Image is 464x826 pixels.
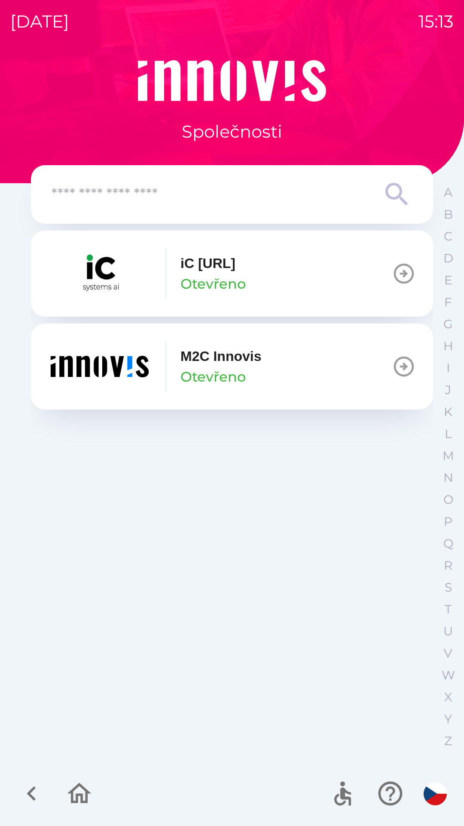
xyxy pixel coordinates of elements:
p: O [443,492,453,507]
p: T [445,602,452,617]
button: Z [437,730,459,752]
button: H [437,335,459,357]
button: M [437,445,459,467]
button: G [437,313,459,335]
p: L [445,426,452,441]
button: O [437,489,459,511]
p: N [443,470,453,485]
p: S [445,580,452,595]
button: Y [437,708,459,730]
p: D [443,251,453,266]
button: I [437,357,459,379]
button: N [437,467,459,489]
p: Otevřeno [180,367,246,387]
button: S [437,576,459,598]
p: F [444,295,452,310]
button: iC [URL]Otevřeno [31,231,433,317]
p: R [444,558,452,573]
p: iC [URL] [180,253,235,274]
p: Y [444,712,452,727]
p: Otevřeno [180,274,246,294]
p: W [442,668,455,683]
img: ef454dd6-c04b-4b09-86fc-253a1223f7b7.png [48,341,151,392]
p: E [444,273,452,288]
p: H [443,339,453,354]
p: P [444,514,452,529]
img: Logo [31,60,433,102]
button: M2C InnovisOtevřeno [31,324,433,410]
button: E [437,269,459,291]
button: P [437,511,459,533]
p: I [446,361,450,376]
p: J [445,382,451,398]
p: V [444,646,452,661]
p: X [444,690,452,705]
p: Z [444,734,452,749]
p: 15:13 [418,9,454,34]
button: J [437,379,459,401]
img: 0b57a2db-d8c2-416d-bc33-8ae43c84d9d8.png [48,248,151,299]
p: C [444,229,452,244]
button: T [437,598,459,620]
button: F [437,291,459,313]
p: G [443,317,453,332]
p: Společnosti [182,119,282,145]
button: L [437,423,459,445]
p: M [443,448,454,463]
p: Q [443,536,453,551]
button: Q [437,533,459,555]
button: U [437,620,459,642]
img: cs flag [424,782,447,805]
p: M2C Innovis [180,346,261,367]
p: B [444,207,453,222]
p: K [444,404,452,419]
p: A [444,185,452,200]
button: B [437,203,459,225]
button: A [437,182,459,203]
button: D [437,247,459,269]
button: C [437,225,459,247]
button: X [437,686,459,708]
button: V [437,642,459,664]
button: K [437,401,459,423]
button: R [437,555,459,576]
p: [DATE] [10,9,69,34]
button: W [437,664,459,686]
p: U [443,624,453,639]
